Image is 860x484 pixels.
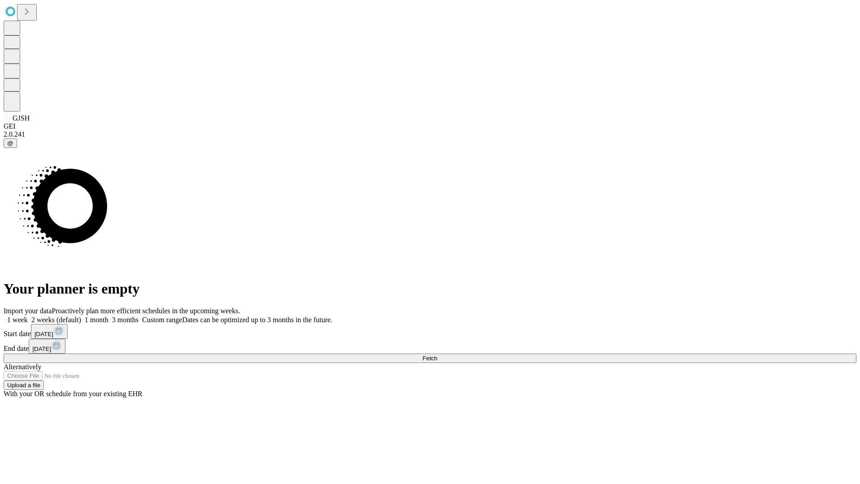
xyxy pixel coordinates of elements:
span: With your OR schedule from your existing EHR [4,390,142,398]
div: Start date [4,324,856,339]
button: [DATE] [29,339,65,354]
button: [DATE] [31,324,68,339]
span: @ [7,140,13,147]
span: Fetch [422,355,437,362]
span: [DATE] [34,331,53,337]
button: Upload a file [4,380,44,390]
button: Fetch [4,354,856,363]
span: [DATE] [32,346,51,352]
span: 1 week [7,316,28,324]
button: @ [4,138,17,148]
span: GJSH [13,114,30,122]
span: Alternatively [4,363,41,371]
div: 2.0.241 [4,130,856,138]
span: Dates can be optimized up to 3 months in the future. [182,316,332,324]
span: 2 weeks (default) [31,316,81,324]
div: GEI [4,122,856,130]
h1: Your planner is empty [4,281,856,297]
span: Proactively plan more efficient schedules in the upcoming weeks. [52,307,240,315]
span: 1 month [85,316,108,324]
span: Import your data [4,307,52,315]
div: End date [4,339,856,354]
span: Custom range [142,316,182,324]
span: 3 months [112,316,138,324]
